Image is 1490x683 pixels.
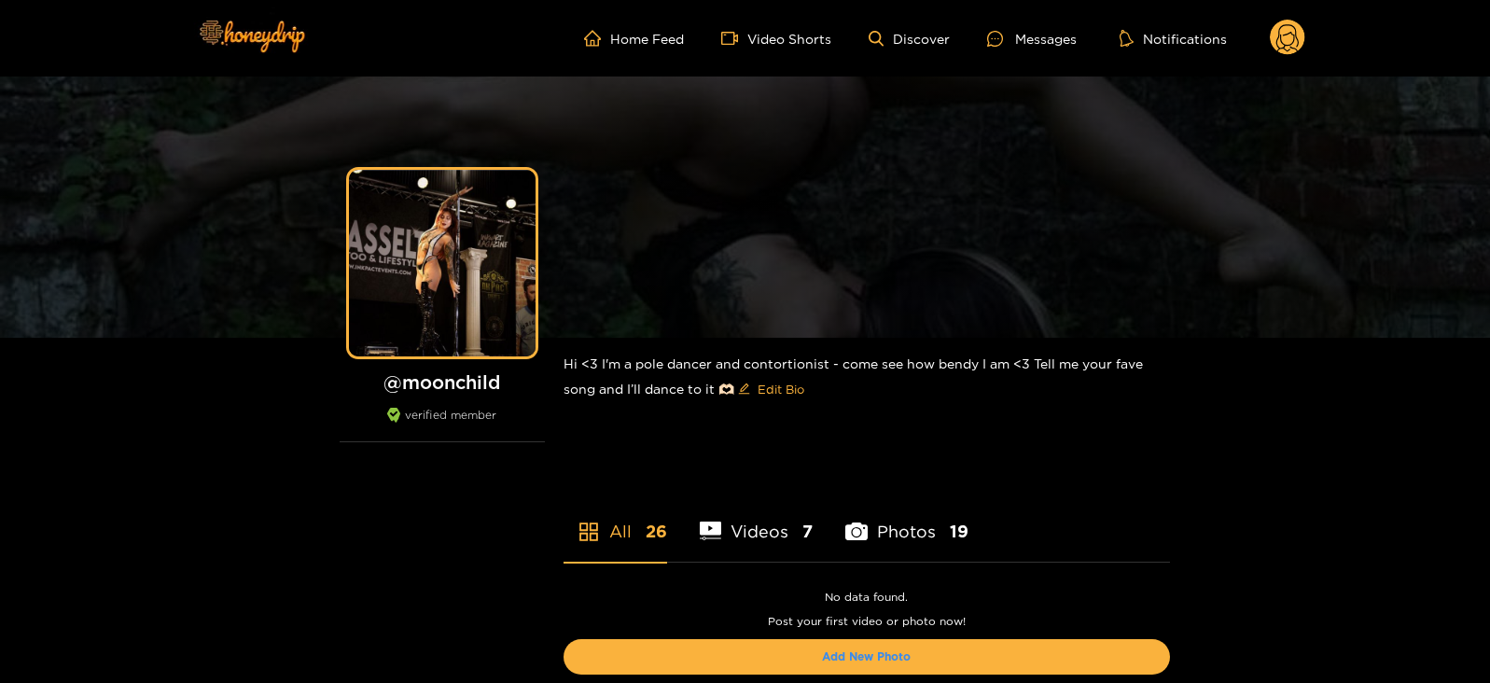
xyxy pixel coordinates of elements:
span: appstore [578,521,600,543]
p: No data found. [564,591,1170,604]
a: Discover [869,31,950,47]
span: 7 [802,520,813,543]
span: 19 [950,520,968,543]
a: Home Feed [584,30,684,47]
a: Add New Photo [822,650,911,662]
span: 26 [646,520,667,543]
span: video-camera [721,30,747,47]
h1: @ moonchild [340,370,545,394]
li: All [564,478,667,562]
button: Notifications [1114,29,1232,48]
a: Video Shorts [721,30,831,47]
span: Edit Bio [758,380,804,398]
button: editEdit Bio [734,374,808,404]
li: Photos [845,478,968,562]
span: home [584,30,610,47]
div: Messages [987,28,1077,49]
button: Add New Photo [564,639,1170,675]
div: Hi <3 I'm a pole dancer and contortionist - come see how bendy I am <3 Tell me your fave song and... [564,338,1170,419]
span: edit [738,383,750,397]
div: verified member [340,408,545,442]
li: Videos [700,478,814,562]
p: Post your first video or photo now! [564,615,1170,628]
